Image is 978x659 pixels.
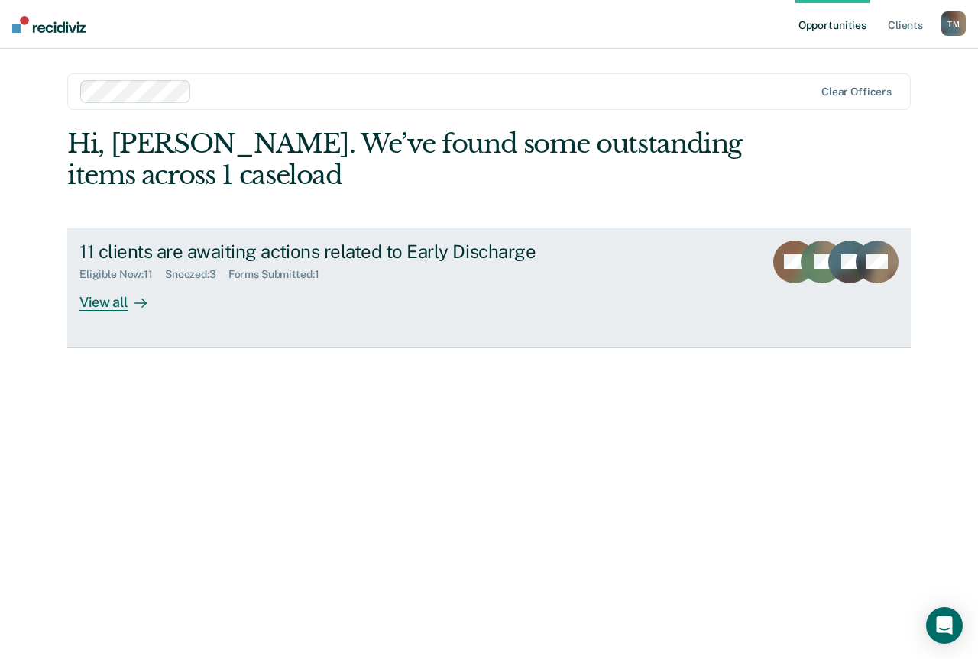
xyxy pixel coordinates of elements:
div: View all [79,281,165,311]
div: Hi, [PERSON_NAME]. We’ve found some outstanding items across 1 caseload [67,128,742,191]
div: Open Intercom Messenger [926,607,963,644]
img: Recidiviz [12,16,86,33]
div: Clear officers [821,86,892,99]
div: T M [941,11,966,36]
button: TM [941,11,966,36]
div: Eligible Now : 11 [79,268,165,281]
div: Snoozed : 3 [165,268,228,281]
div: Forms Submitted : 1 [228,268,332,281]
a: 11 clients are awaiting actions related to Early DischargeEligible Now:11Snoozed:3Forms Submitted... [67,228,911,348]
div: 11 clients are awaiting actions related to Early Discharge [79,241,616,263]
